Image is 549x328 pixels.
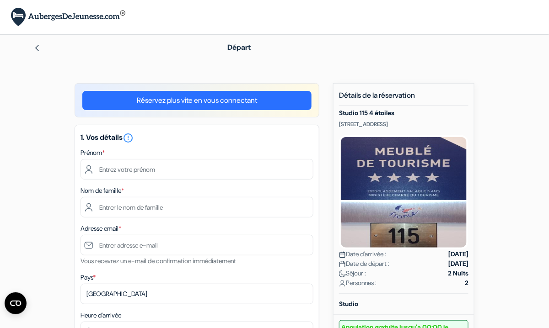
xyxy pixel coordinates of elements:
img: calendar.svg [339,251,346,258]
span: Date d'arrivée : [339,249,386,259]
h5: Détails de la réservation [339,91,468,106]
b: Studio [339,300,358,308]
label: Pays [81,273,96,282]
label: Nom de famille [81,186,124,196]
h5: Studio 115 4 étoiles [339,109,468,117]
button: Ouvrir le widget CMP [5,292,27,314]
span: Personnes : [339,278,377,288]
h5: 1. Vos détails [81,132,313,143]
small: Vous recevrez un e-mail de confirmation immédiatement [81,257,236,265]
span: Départ [227,42,251,52]
img: user_icon.svg [339,280,346,287]
input: Entrer le nom de famille [81,197,313,217]
img: AubergesDeJeunesse.com [11,8,125,26]
strong: 2 Nuits [448,269,468,278]
label: Adresse email [81,224,121,233]
img: calendar.svg [339,261,346,268]
input: Entrer adresse e-mail [81,235,313,255]
i: error_outline [123,132,134,143]
strong: 2 [465,278,468,288]
label: Heure d'arrivée [81,311,121,320]
p: [STREET_ADDRESS] [339,121,468,128]
label: Prénom [81,148,105,158]
strong: [DATE] [448,259,468,269]
span: Date de départ : [339,259,389,269]
a: Réservez plus vite en vous connectant [82,91,312,110]
span: Séjour : [339,269,366,278]
a: error_outline [123,132,134,142]
strong: [DATE] [448,249,468,259]
input: Entrez votre prénom [81,159,313,180]
img: left_arrow.svg [33,44,41,52]
img: moon.svg [339,270,346,277]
